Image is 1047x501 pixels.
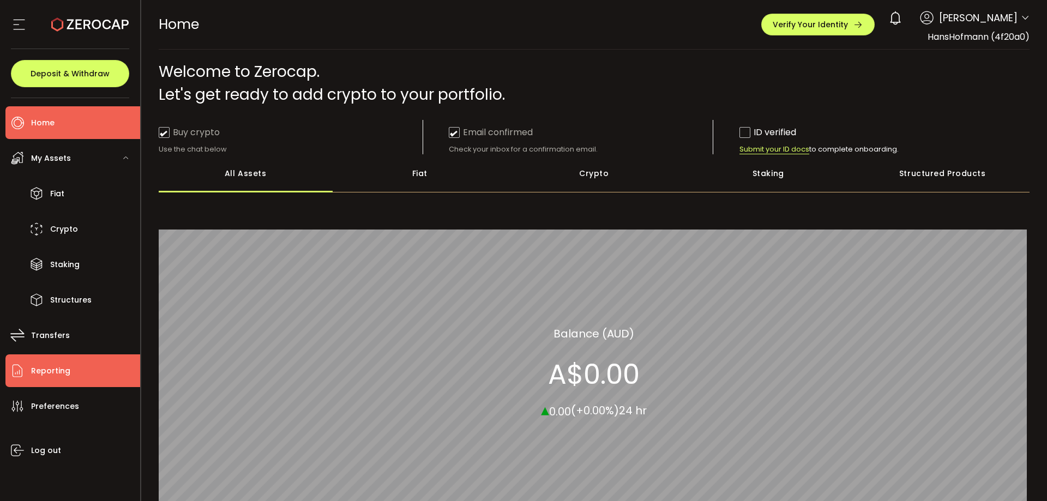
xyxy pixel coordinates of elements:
[939,10,1018,25] span: [PERSON_NAME]
[50,292,92,308] span: Structures
[541,397,549,421] span: ▴
[159,61,1030,106] div: Welcome to Zerocap. Let's get ready to add crypto to your portfolio.
[507,154,682,192] div: Crypto
[548,358,640,390] section: A$0.00
[31,363,70,379] span: Reporting
[856,154,1030,192] div: Structured Products
[50,221,78,237] span: Crypto
[549,403,571,419] span: 0.00
[31,70,110,77] span: Deposit & Withdraw
[159,144,423,154] div: Use the chat below
[31,399,79,414] span: Preferences
[31,115,55,131] span: Home
[159,154,333,192] div: All Assets
[992,449,1047,501] iframe: Chat Widget
[773,21,848,28] span: Verify Your Identity
[571,403,619,418] span: (+0.00%)
[739,144,809,154] span: Submit your ID docs
[50,186,64,202] span: Fiat
[31,150,71,166] span: My Assets
[449,144,713,154] div: Check your inbox for a confirmation email.
[159,125,220,139] div: Buy crypto
[553,325,634,341] section: Balance (AUD)
[31,443,61,458] span: Log out
[739,125,796,139] div: ID verified
[739,144,1003,154] div: to complete onboarding.
[333,154,507,192] div: Fiat
[50,257,80,273] span: Staking
[928,31,1030,43] span: HansHofmann (4f20a0)
[681,154,856,192] div: Staking
[449,125,533,139] div: Email confirmed
[159,15,199,34] span: Home
[619,403,647,418] span: 24 hr
[11,60,129,87] button: Deposit & Withdraw
[761,14,875,35] button: Verify Your Identity
[31,328,70,343] span: Transfers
